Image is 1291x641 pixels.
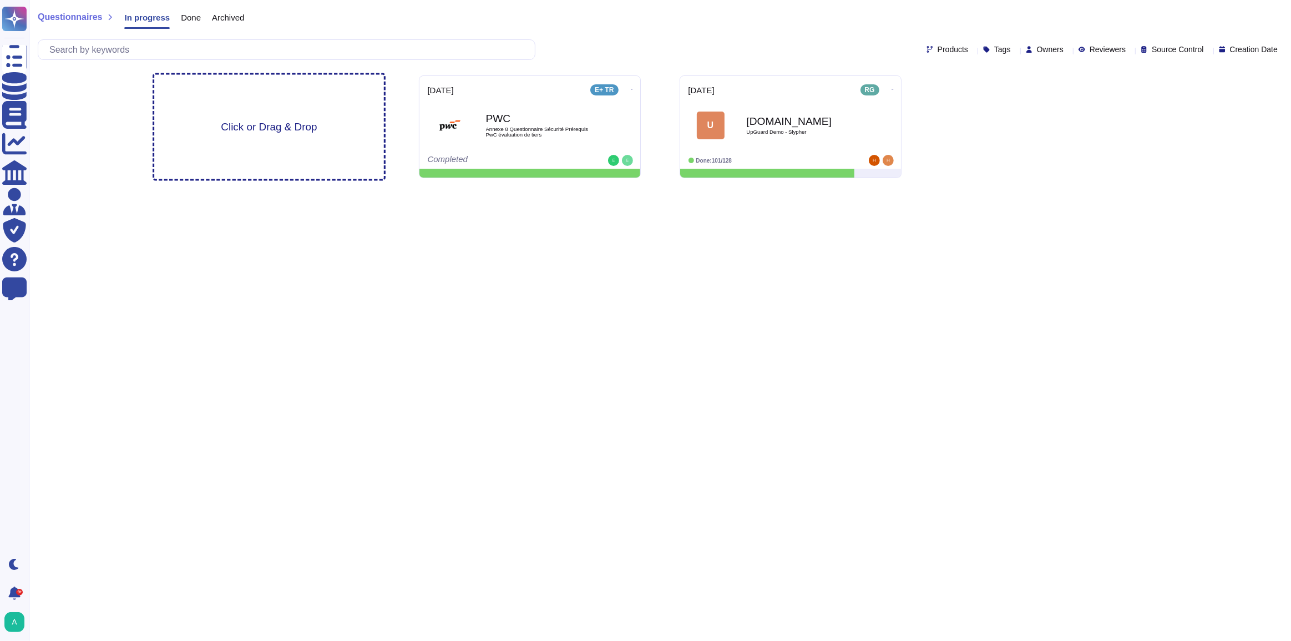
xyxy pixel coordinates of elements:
[622,155,633,166] img: user
[697,112,725,139] div: U
[486,127,597,137] span: Annexe 8 Questionnaire Sécurité Prérequis PwC évaluation de tiers
[38,13,102,22] span: Questionnaires
[590,84,618,95] div: E+ TR
[747,116,858,127] b: [DOMAIN_NAME]
[428,155,564,166] div: Completed
[4,612,24,632] img: user
[869,155,880,166] img: user
[124,13,170,22] span: In progress
[696,158,732,164] span: Done: 101/128
[938,46,968,53] span: Products
[1152,46,1203,53] span: Source Control
[688,86,715,94] span: [DATE]
[181,13,201,22] span: Done
[747,129,858,135] span: UpGuard Demo - Slypher
[16,589,23,595] div: 9+
[1090,46,1126,53] span: Reviewers
[221,122,317,132] span: Click or Drag & Drop
[1230,46,1278,53] span: Creation Date
[1037,46,1064,53] span: Owners
[2,610,32,634] button: user
[860,84,879,95] div: RG
[883,155,894,166] img: user
[994,46,1011,53] span: Tags
[212,13,244,22] span: Archived
[486,113,597,124] b: PWC
[428,86,454,94] span: [DATE]
[436,112,464,139] img: Logo
[608,155,619,166] img: user
[44,40,535,59] input: Search by keywords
